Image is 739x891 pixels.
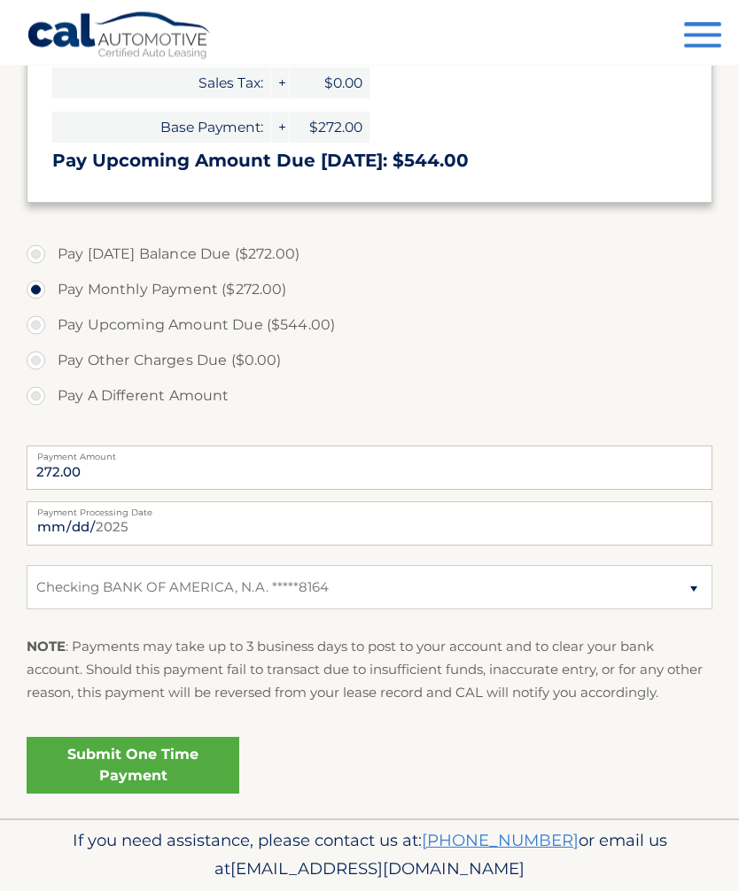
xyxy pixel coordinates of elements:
[27,237,712,273] label: Pay [DATE] Balance Due ($272.00)
[27,308,712,344] label: Pay Upcoming Amount Due ($544.00)
[27,446,712,461] label: Payment Amount
[27,344,712,379] label: Pay Other Charges Due ($0.00)
[52,68,270,99] span: Sales Tax:
[52,151,687,173] h3: Pay Upcoming Amount Due [DATE]: $544.00
[27,379,712,415] label: Pay A Different Amount
[684,23,721,52] button: Menu
[422,831,579,851] a: [PHONE_NUMBER]
[27,827,712,884] p: If you need assistance, please contact us at: or email us at
[271,68,289,99] span: +
[27,738,239,794] a: Submit One Time Payment
[290,68,369,99] span: $0.00
[27,636,712,706] p: : Payments may take up to 3 business days to post to your account and to clear your bank account....
[271,112,289,143] span: +
[27,446,712,491] input: Payment Amount
[52,112,270,143] span: Base Payment:
[290,112,369,143] span: $272.00
[27,273,712,308] label: Pay Monthly Payment ($272.00)
[27,639,66,655] strong: NOTE
[27,12,213,63] a: Cal Automotive
[230,859,525,879] span: [EMAIL_ADDRESS][DOMAIN_NAME]
[27,502,712,516] label: Payment Processing Date
[27,502,712,546] input: Payment Date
